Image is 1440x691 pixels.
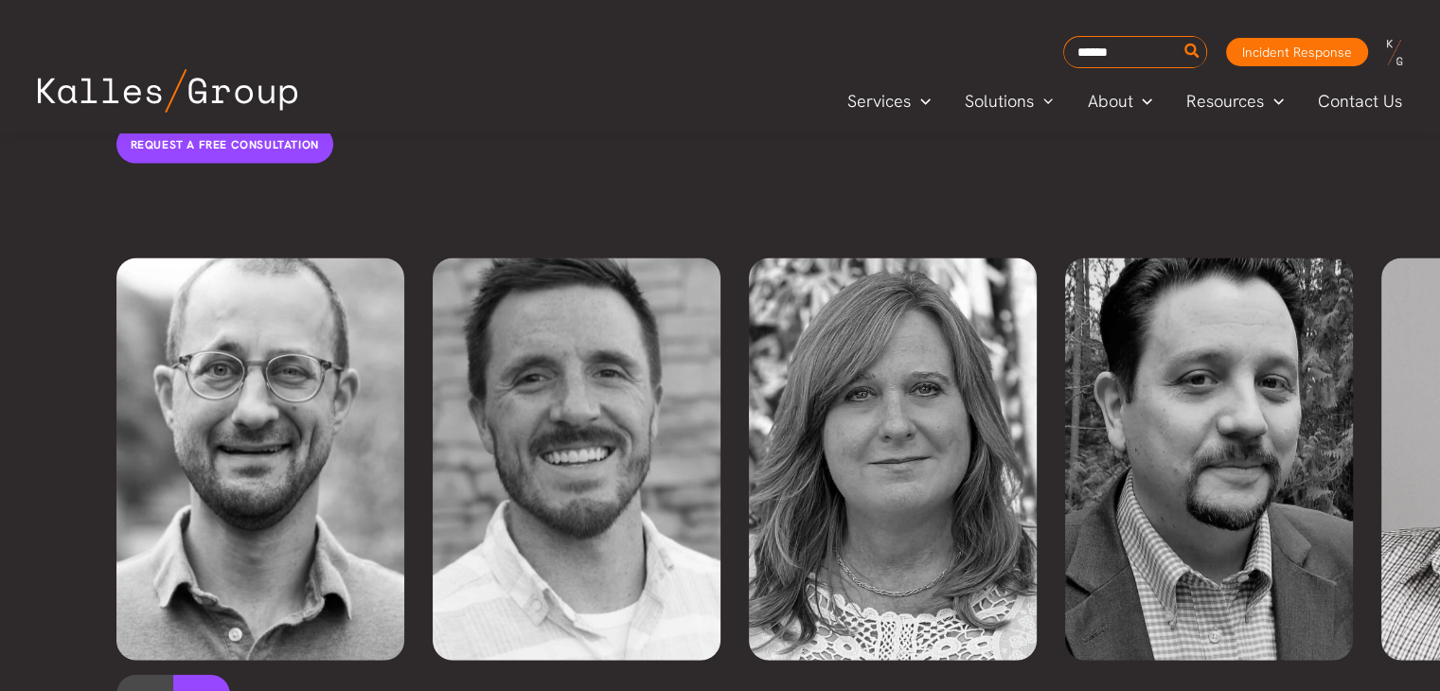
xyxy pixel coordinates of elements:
[1226,38,1368,66] a: Incident Response
[830,85,1421,116] nav: Primary Site Navigation
[1087,87,1132,115] span: About
[1169,87,1301,115] a: ResourcesMenu Toggle
[1186,87,1264,115] span: Resources
[1070,87,1169,115] a: AboutMenu Toggle
[911,87,931,115] span: Menu Toggle
[1181,37,1204,67] button: Search
[830,87,948,115] a: ServicesMenu Toggle
[131,137,319,152] span: Request a free consultation
[948,87,1071,115] a: SolutionsMenu Toggle
[847,87,911,115] span: Services
[1034,87,1054,115] span: Menu Toggle
[116,126,333,164] a: Request a free consultation
[1318,87,1402,115] span: Contact Us
[1301,87,1421,115] a: Contact Us
[1264,87,1284,115] span: Menu Toggle
[38,69,297,113] img: Kalles Group
[965,87,1034,115] span: Solutions
[1132,87,1152,115] span: Menu Toggle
